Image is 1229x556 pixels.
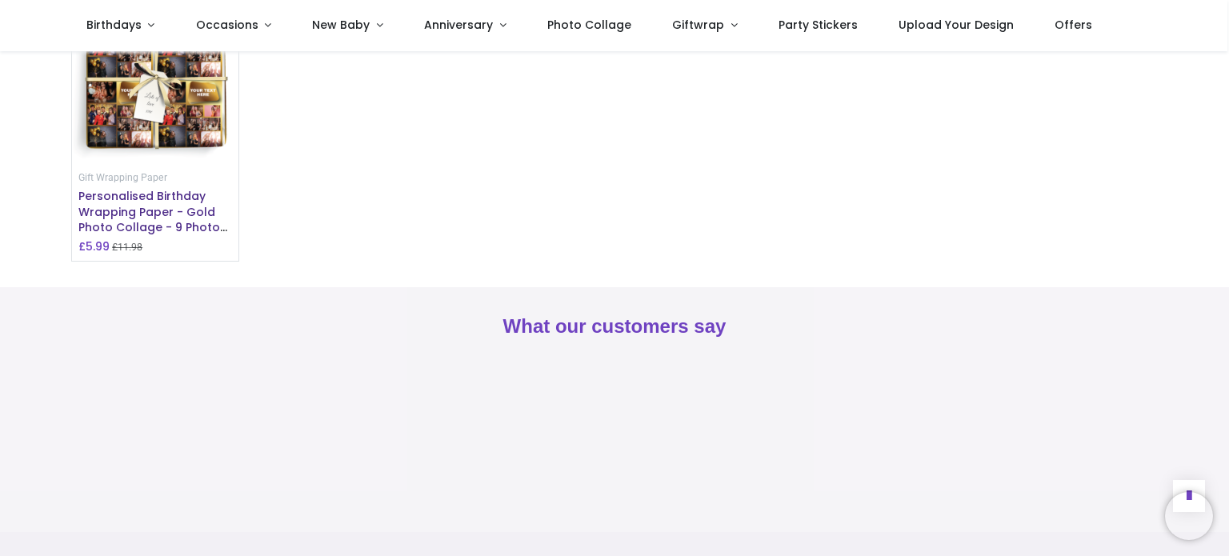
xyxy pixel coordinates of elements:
[86,17,142,33] span: Birthdays
[118,242,142,253] span: 11.98
[112,241,142,254] small: £
[78,189,232,236] h6: Personalised Birthday Wrapping Paper - Gold Photo Collage - 9 Photos & Text
[779,17,858,33] span: Party Stickers
[78,238,110,254] h6: £
[196,17,258,33] span: Occasions
[78,172,167,183] small: Gift Wrapping Paper
[672,17,724,33] span: Giftwrap
[66,313,1163,340] h2: What our customers say
[424,17,493,33] span: Anniversary
[1055,17,1092,33] span: Offers
[1165,492,1213,540] iframe: Brevo live chat
[312,17,370,33] span: New Baby
[78,170,167,183] a: Gift Wrapping Paper
[86,238,110,254] span: 5.99
[78,188,227,251] a: Personalised Birthday Wrapping Paper - Gold Photo Collage - 9 Photos & Text
[547,17,631,33] span: Photo Collage
[899,17,1014,33] span: Upload Your Design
